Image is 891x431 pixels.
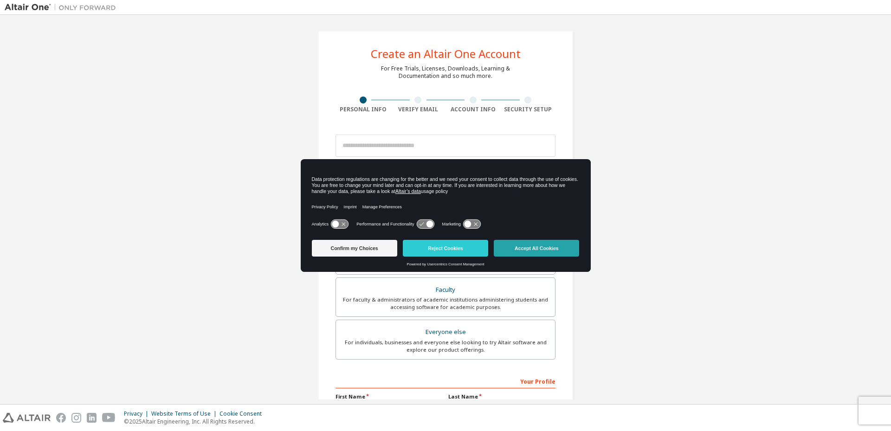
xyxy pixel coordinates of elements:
[336,393,443,400] label: First Name
[381,65,510,80] div: For Free Trials, Licenses, Downloads, Learning & Documentation and so much more.
[124,418,267,425] p: © 2025 Altair Engineering, Inc. All Rights Reserved.
[342,326,549,339] div: Everyone else
[342,283,549,296] div: Faculty
[3,413,51,423] img: altair_logo.svg
[342,339,549,354] div: For individuals, businesses and everyone else looking to try Altair software and explore our prod...
[87,413,97,423] img: linkedin.svg
[371,48,521,59] div: Create an Altair One Account
[56,413,66,423] img: facebook.svg
[71,413,81,423] img: instagram.svg
[448,393,555,400] label: Last Name
[151,410,220,418] div: Website Terms of Use
[336,373,555,388] div: Your Profile
[124,410,151,418] div: Privacy
[342,296,549,311] div: For faculty & administrators of academic institutions administering students and accessing softwa...
[445,106,501,113] div: Account Info
[391,106,446,113] div: Verify Email
[102,413,116,423] img: youtube.svg
[336,106,391,113] div: Personal Info
[220,410,267,418] div: Cookie Consent
[5,3,121,12] img: Altair One
[501,106,556,113] div: Security Setup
